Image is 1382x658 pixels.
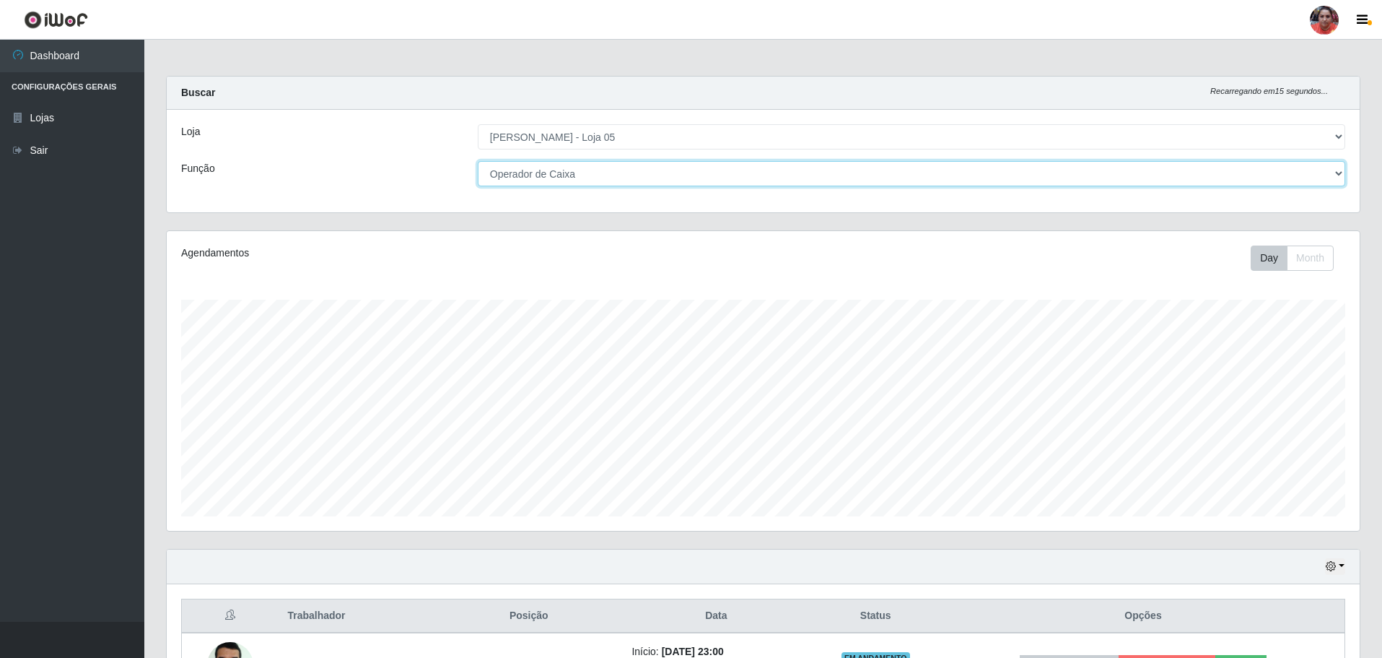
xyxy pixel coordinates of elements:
button: Day [1251,246,1287,271]
label: Função [181,161,215,176]
label: Loja [181,124,200,139]
th: Data [623,599,809,633]
th: Status [809,599,942,633]
th: Posição [434,599,623,633]
th: Opções [942,599,1344,633]
button: Month [1287,246,1334,271]
div: Agendamentos [181,246,654,261]
i: Recarregando em 15 segundos... [1210,87,1328,95]
div: Toolbar with button groups [1251,246,1345,271]
img: CoreUI Logo [24,11,88,29]
strong: Buscar [181,87,215,98]
time: [DATE] 23:00 [662,646,724,657]
th: Trabalhador [279,599,434,633]
div: First group [1251,246,1334,271]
